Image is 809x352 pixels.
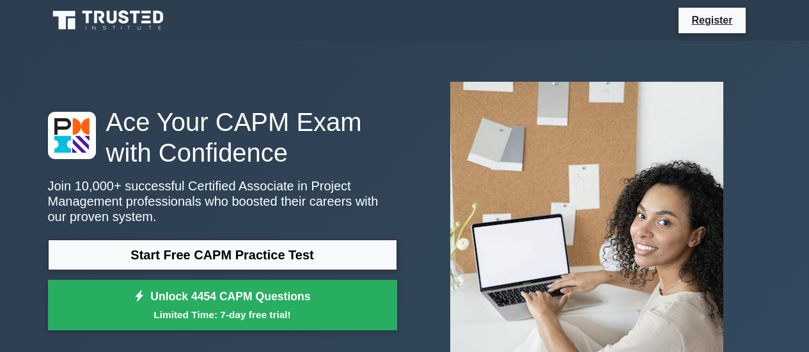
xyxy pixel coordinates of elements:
h1: Ace Your CAPM Exam with Confidence [48,107,397,168]
small: Limited Time: 7-day free trial! [64,307,381,322]
a: Unlock 4454 CAPM QuestionsLimited Time: 7-day free trial! [48,280,397,331]
p: Join 10,000+ successful Certified Associate in Project Management professionals who boosted their... [48,178,397,224]
a: Start Free CAPM Practice Test [48,240,397,270]
a: Register [684,12,740,28]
